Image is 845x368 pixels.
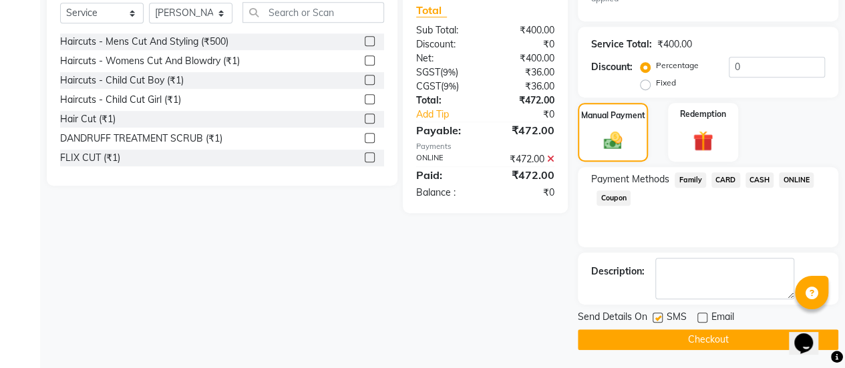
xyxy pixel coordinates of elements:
div: Balance : [406,186,486,200]
div: Discount: [591,60,633,74]
div: ₹0 [485,37,564,51]
div: Haircuts - Mens Cut And Styling (₹500) [60,35,228,49]
span: Email [711,310,734,327]
div: Sub Total: [406,23,486,37]
span: Send Details On [578,310,647,327]
button: Checkout [578,329,838,350]
label: Percentage [656,59,699,71]
span: ONLINE [779,172,814,188]
span: 9% [443,67,456,77]
div: ₹36.00 [485,65,564,79]
div: Net: [406,51,486,65]
label: Manual Payment [581,110,645,122]
span: SGST [416,66,440,78]
div: DANDRUFF TREATMENT SCRUB (₹1) [60,132,222,146]
span: Payment Methods [591,172,669,186]
input: Search or Scan [242,2,384,23]
div: ₹472.00 [485,122,564,138]
label: Fixed [656,77,676,89]
div: ₹472.00 [485,167,564,183]
div: Description: [591,264,645,279]
span: CASH [745,172,774,188]
div: ₹0 [498,108,564,122]
label: Redemption [680,108,726,120]
div: Payable: [406,122,486,138]
iframe: chat widget [789,315,832,355]
div: Haircuts - Womens Cut And Blowdry (₹1) [60,54,240,68]
a: Add Tip [406,108,498,122]
div: Discount: [406,37,486,51]
span: Total [416,3,447,17]
div: ( ) [406,65,486,79]
div: ( ) [406,79,486,94]
div: Paid: [406,167,486,183]
div: Payments [416,141,554,152]
img: _cash.svg [598,130,629,151]
span: SMS [667,310,687,327]
span: CARD [711,172,740,188]
div: ₹400.00 [485,23,564,37]
span: CGST [416,80,441,92]
div: ₹400.00 [485,51,564,65]
div: Haircuts - Child Cut Girl (₹1) [60,93,181,107]
span: Coupon [597,190,631,206]
div: Service Total: [591,37,652,51]
div: ₹36.00 [485,79,564,94]
div: ₹472.00 [485,94,564,108]
img: _gift.svg [687,128,719,153]
span: Family [675,172,706,188]
div: ONLINE [406,152,486,166]
div: Haircuts - Child Cut Boy (₹1) [60,73,184,87]
div: Total: [406,94,486,108]
span: 9% [444,81,456,91]
div: Hair Cut (₹1) [60,112,116,126]
div: ₹472.00 [485,152,564,166]
div: FLIX CUT (₹1) [60,151,120,165]
div: ₹0 [485,186,564,200]
div: ₹400.00 [657,37,692,51]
